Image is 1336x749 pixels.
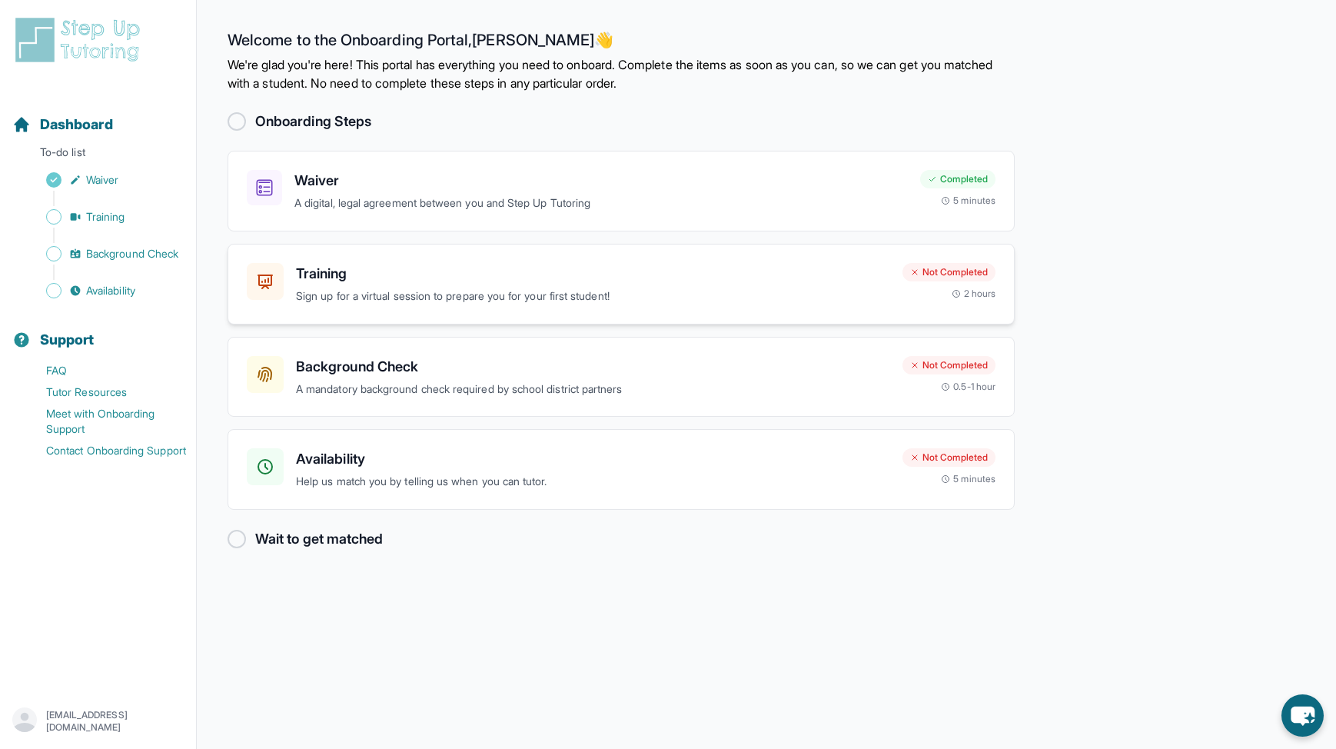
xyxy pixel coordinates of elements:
[941,473,995,485] div: 5 minutes
[86,209,125,225] span: Training
[228,429,1015,510] a: AvailabilityHelp us match you by telling us when you can tutor.Not Completed5 minutes
[902,448,995,467] div: Not Completed
[920,170,995,188] div: Completed
[255,528,383,550] h2: Wait to get matched
[296,473,890,491] p: Help us match you by telling us when you can tutor.
[296,288,890,305] p: Sign up for a virtual session to prepare you for your first student!
[296,381,890,398] p: A mandatory background check required by school district partners
[255,111,371,132] h2: Onboarding Steps
[12,381,196,403] a: Tutor Resources
[228,31,1015,55] h2: Welcome to the Onboarding Portal, [PERSON_NAME] 👋
[294,195,908,212] p: A digital, legal agreement between you and Step Up Tutoring
[12,403,196,440] a: Meet with Onboarding Support
[6,305,190,357] button: Support
[6,145,190,166] p: To-do list
[228,337,1015,418] a: Background CheckA mandatory background check required by school district partnersNot Completed0.5...
[12,707,184,735] button: [EMAIL_ADDRESS][DOMAIN_NAME]
[228,244,1015,325] a: TrainingSign up for a virtual session to prepare you for your first student!Not Completed2 hours
[902,356,995,374] div: Not Completed
[1281,694,1324,737] button: chat-button
[296,356,890,378] h3: Background Check
[952,288,996,300] div: 2 hours
[12,169,196,191] a: Waiver
[12,440,196,461] a: Contact Onboarding Support
[941,195,995,207] div: 5 minutes
[12,360,196,381] a: FAQ
[296,263,890,285] h3: Training
[86,283,135,298] span: Availability
[6,89,190,141] button: Dashboard
[941,381,995,393] div: 0.5-1 hour
[296,448,890,470] h3: Availability
[12,114,113,135] a: Dashboard
[12,243,196,265] a: Background Check
[228,151,1015,231] a: WaiverA digital, legal agreement between you and Step Up TutoringCompleted5 minutes
[902,263,995,281] div: Not Completed
[86,172,118,188] span: Waiver
[40,114,113,135] span: Dashboard
[294,170,908,191] h3: Waiver
[12,280,196,301] a: Availability
[46,709,184,734] p: [EMAIL_ADDRESS][DOMAIN_NAME]
[40,329,95,351] span: Support
[12,206,196,228] a: Training
[12,15,149,65] img: logo
[228,55,1015,92] p: We're glad you're here! This portal has everything you need to onboard. Complete the items as soo...
[86,246,178,261] span: Background Check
